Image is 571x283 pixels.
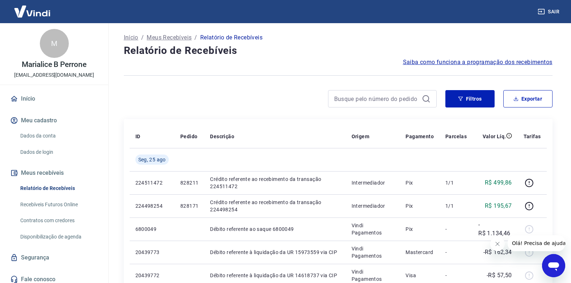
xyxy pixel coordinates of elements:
[124,33,138,42] a: Início
[14,71,94,79] p: [EMAIL_ADDRESS][DOMAIN_NAME]
[180,202,198,210] p: 828171
[445,90,495,107] button: Filtros
[536,5,562,18] button: Sair
[352,133,369,140] p: Origem
[17,229,100,244] a: Disponibilização de agenda
[503,90,553,107] button: Exportar
[141,33,144,42] p: /
[17,181,100,196] a: Relatório de Recebíveis
[445,179,467,186] p: 1/1
[17,145,100,160] a: Dados de login
[445,133,467,140] p: Parcelas
[485,178,512,187] p: R$ 499,86
[135,272,169,279] p: 20439772
[406,202,434,210] p: Pix
[9,165,100,181] button: Meus recebíveis
[406,179,434,186] p: Pix
[135,249,169,256] p: 20439773
[445,202,467,210] p: 1/1
[17,197,100,212] a: Recebíveis Futuros Online
[542,254,565,277] iframe: Botão para abrir a janela de mensagens
[210,133,234,140] p: Descrição
[17,213,100,228] a: Contratos com credores
[524,133,541,140] p: Tarifas
[9,91,100,107] a: Início
[135,133,140,140] p: ID
[4,5,61,11] span: Olá! Precisa de ajuda?
[352,268,394,283] p: Vindi Pagamentos
[200,33,263,42] p: Relatório de Recebíveis
[135,225,169,233] p: 6800049
[445,225,467,233] p: -
[210,249,340,256] p: Débito referente à liquidação da UR 15973559 via CIP
[9,0,56,22] img: Vindi
[17,128,100,143] a: Dados da conta
[483,133,506,140] p: Valor Líq.
[194,33,197,42] p: /
[487,271,512,280] p: -R$ 57,50
[508,235,565,251] iframe: Mensagem da empresa
[180,133,197,140] p: Pedido
[483,248,512,257] p: -R$ 162,34
[352,245,394,259] p: Vindi Pagamentos
[352,179,394,186] p: Intermediador
[135,179,169,186] p: 224511472
[406,133,434,140] p: Pagamento
[124,43,553,58] h4: Relatório de Recebíveis
[406,272,434,279] p: Visa
[135,202,169,210] p: 224498254
[485,202,512,210] p: R$ 195,67
[210,225,340,233] p: Débito referente ao saque 6800049
[210,199,340,213] p: Crédito referente ao recebimento da transação 224498254
[138,156,166,163] span: Seg, 25 ago
[22,61,87,68] p: Marialice B Perrone
[180,179,198,186] p: 828211
[40,29,69,58] div: M
[210,176,340,190] p: Crédito referente ao recebimento da transação 224511472
[445,249,467,256] p: -
[9,113,100,128] button: Meu cadastro
[147,33,192,42] a: Meus Recebíveis
[210,272,340,279] p: Débito referente à liquidação da UR 14618737 via CIP
[490,237,505,251] iframe: Fechar mensagem
[445,272,467,279] p: -
[406,249,434,256] p: Mastercard
[352,222,394,236] p: Vindi Pagamentos
[478,220,512,238] p: -R$ 1.134,46
[406,225,434,233] p: Pix
[334,93,419,104] input: Busque pelo número do pedido
[9,250,100,266] a: Segurança
[403,58,553,67] a: Saiba como funciona a programação dos recebimentos
[352,202,394,210] p: Intermediador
